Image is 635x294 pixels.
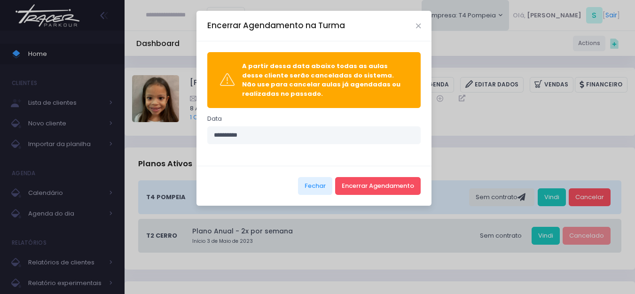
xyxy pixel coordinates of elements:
button: Close [416,23,421,28]
label: Data [207,114,222,124]
div: A partir dessa data abaixo todas as aulas desse cliente serão canceladas do sistema. Não use para... [242,62,408,98]
button: Fechar [298,177,332,195]
button: Encerrar Agendamento [335,177,421,195]
h5: Encerrar Agendamento na Turma [207,20,345,31]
